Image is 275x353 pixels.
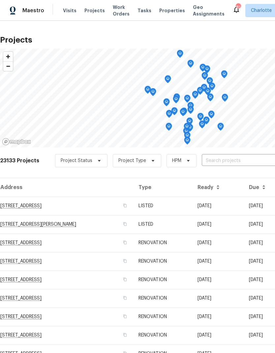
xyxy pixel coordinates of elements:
button: Copy Address [122,332,128,338]
div: Map marker [184,95,191,105]
div: Map marker [184,123,190,133]
div: Map marker [199,120,205,131]
td: RENOVATION [133,252,193,271]
div: Map marker [184,132,191,142]
div: Map marker [197,87,203,97]
div: 81 [236,4,240,11]
span: Charlotte [251,7,272,14]
td: [DATE] [192,307,243,326]
div: Map marker [163,98,170,109]
span: Projects [84,7,105,14]
span: Maestro [22,7,44,14]
div: Map marker [181,108,187,118]
span: Geo Assignments [193,4,225,17]
div: Map marker [177,50,183,60]
span: HPM [172,157,181,164]
div: Map marker [221,70,228,80]
th: Type [133,178,193,197]
div: Map marker [187,106,194,116]
button: Zoom in [3,52,13,61]
span: Work Orders [113,4,130,17]
button: Zoom out [3,61,13,71]
td: RENOVATION [133,307,193,326]
td: RENOVATION [133,271,193,289]
td: [DATE] [192,252,243,271]
td: RENOVATION [133,234,193,252]
div: Map marker [206,77,213,87]
a: Mapbox homepage [2,138,31,145]
div: Map marker [222,94,228,104]
button: Copy Address [122,313,128,319]
div: Map marker [199,64,206,74]
div: Map marker [203,116,210,127]
div: Map marker [217,123,224,133]
th: Ready [192,178,243,197]
div: Map marker [187,102,194,112]
div: Map marker [184,137,191,147]
div: Map marker [204,87,211,98]
button: Copy Address [122,240,128,245]
div: Map marker [197,113,204,123]
div: Map marker [165,75,171,85]
div: Map marker [201,72,208,82]
div: Map marker [183,127,190,138]
span: Visits [63,7,76,14]
span: Tasks [137,8,151,13]
td: [DATE] [192,289,243,307]
div: Map marker [207,93,214,104]
td: RENOVATION [133,326,193,344]
div: Map marker [171,107,178,117]
button: Copy Address [122,276,128,282]
div: Map marker [173,93,180,104]
button: Copy Address [122,295,128,301]
div: Map marker [166,123,172,133]
span: Properties [159,7,185,14]
div: Map marker [150,88,156,98]
td: [DATE] [192,326,243,344]
div: Map marker [186,117,193,128]
button: Copy Address [122,221,128,227]
div: Map marker [144,86,151,96]
button: Copy Address [122,258,128,264]
div: Map marker [180,108,186,118]
div: Map marker [192,91,199,101]
td: LISTED [133,197,193,215]
div: Map marker [187,60,194,70]
div: Map marker [166,110,172,120]
div: Map marker [209,82,215,93]
button: Copy Address [122,203,128,209]
span: Project Type [118,157,146,164]
div: Map marker [204,65,210,76]
td: [DATE] [192,197,243,215]
td: [DATE] [192,215,243,234]
span: Zoom out [3,62,13,71]
td: RENOVATION [133,289,193,307]
td: LISTED [133,215,193,234]
div: Map marker [208,111,215,121]
td: [DATE] [192,271,243,289]
td: [DATE] [192,234,243,252]
div: Map marker [201,84,207,94]
span: Project Status [61,157,92,164]
div: Map marker [173,95,179,106]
